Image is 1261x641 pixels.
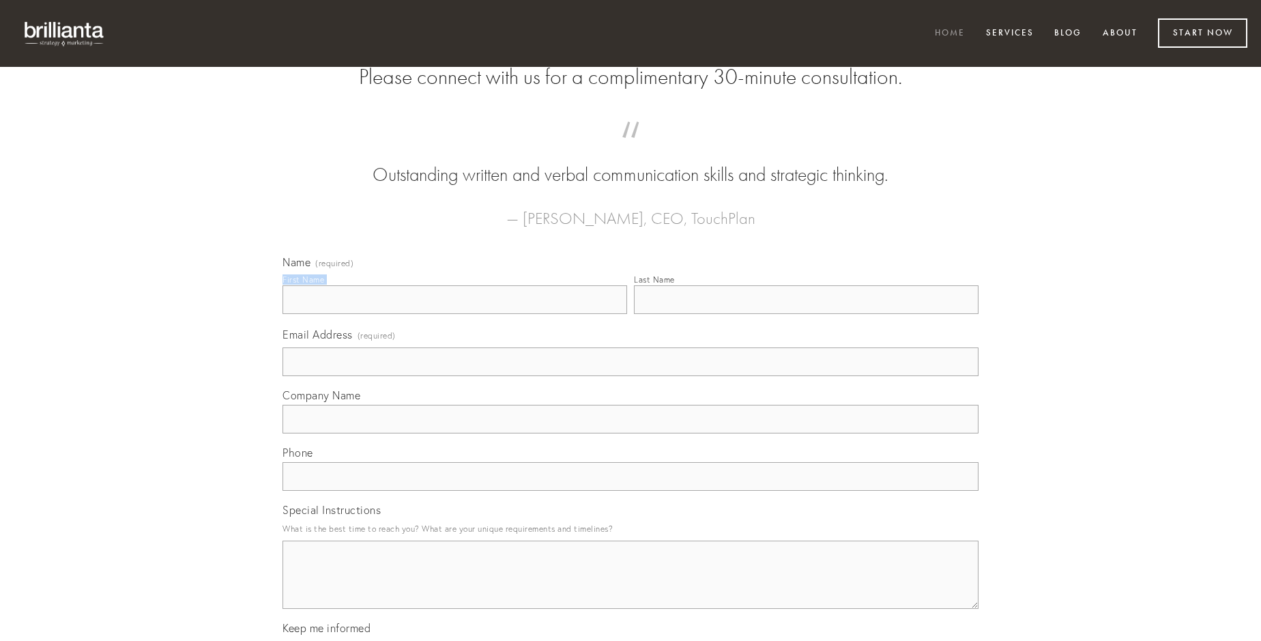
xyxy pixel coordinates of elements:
[14,14,116,53] img: brillianta - research, strategy, marketing
[1158,18,1247,48] a: Start Now
[304,188,957,232] figcaption: — [PERSON_NAME], CEO, TouchPlan
[282,255,310,269] span: Name
[282,519,979,538] p: What is the best time to reach you? What are your unique requirements and timelines?
[304,135,957,188] blockquote: Outstanding written and verbal communication skills and strategic thinking.
[282,328,353,341] span: Email Address
[282,274,324,285] div: First Name
[1045,23,1090,45] a: Blog
[634,274,675,285] div: Last Name
[282,388,360,402] span: Company Name
[315,259,353,268] span: (required)
[358,326,396,345] span: (required)
[282,64,979,90] h2: Please connect with us for a complimentary 30-minute consultation.
[304,135,957,162] span: “
[926,23,974,45] a: Home
[977,23,1043,45] a: Services
[1094,23,1146,45] a: About
[282,503,381,517] span: Special Instructions
[282,621,371,635] span: Keep me informed
[282,446,313,459] span: Phone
